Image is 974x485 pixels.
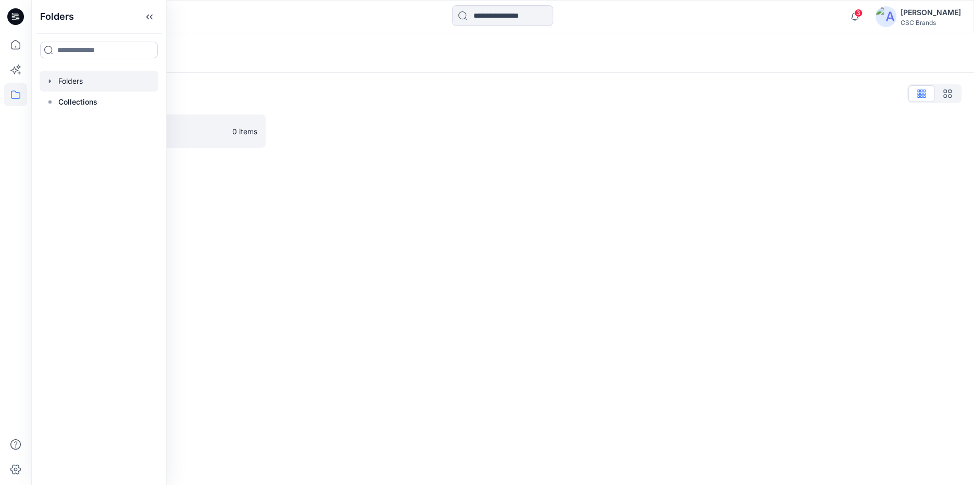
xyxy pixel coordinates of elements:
[58,96,97,108] p: Collections
[901,19,961,27] div: CSC Brands
[854,9,863,17] span: 3
[876,6,896,27] img: avatar
[232,126,257,137] p: 0 items
[901,6,961,19] div: [PERSON_NAME]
